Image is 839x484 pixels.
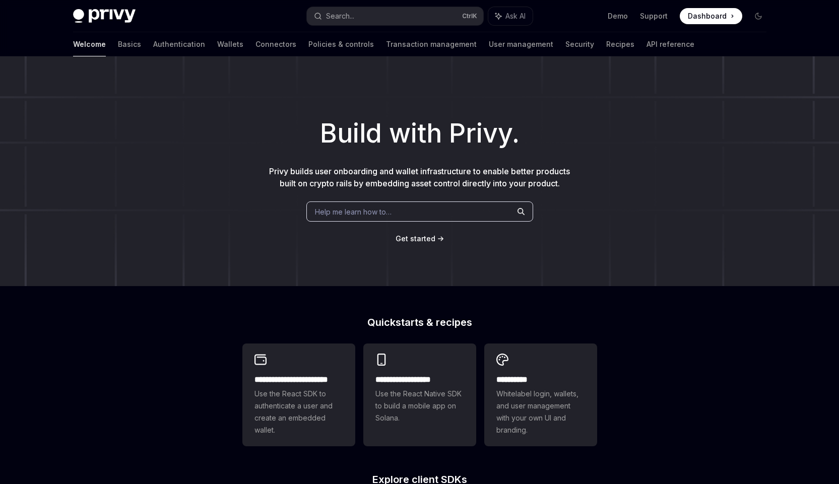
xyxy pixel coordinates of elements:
button: Toggle dark mode [750,8,766,24]
span: Ask AI [505,11,526,21]
a: **** **** **** ***Use the React Native SDK to build a mobile app on Solana. [363,343,476,446]
a: Demo [608,11,628,21]
span: Dashboard [688,11,727,21]
button: Ask AI [488,7,533,25]
a: Connectors [255,32,296,56]
a: Wallets [217,32,243,56]
span: Whitelabel login, wallets, and user management with your own UI and branding. [496,388,585,436]
span: Use the React Native SDK to build a mobile app on Solana. [375,388,464,424]
a: Policies & controls [308,32,374,56]
a: User management [489,32,553,56]
a: Get started [396,234,435,244]
span: Get started [396,234,435,243]
span: Ctrl K [462,12,477,20]
a: Authentication [153,32,205,56]
a: Transaction management [386,32,477,56]
img: dark logo [73,9,136,23]
h2: Quickstarts & recipes [242,317,597,327]
span: Privy builds user onboarding and wallet infrastructure to enable better products built on crypto ... [269,166,570,188]
h1: Build with Privy. [16,114,823,153]
a: Recipes [606,32,634,56]
span: Use the React SDK to authenticate a user and create an embedded wallet. [254,388,343,436]
a: Welcome [73,32,106,56]
a: Support [640,11,668,21]
a: Security [565,32,594,56]
a: Basics [118,32,141,56]
button: Search...CtrlK [307,7,483,25]
div: Search... [326,10,354,22]
span: Help me learn how to… [315,206,392,217]
a: API reference [647,32,694,56]
a: **** *****Whitelabel login, wallets, and user management with your own UI and branding. [484,343,597,446]
a: Dashboard [680,8,742,24]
